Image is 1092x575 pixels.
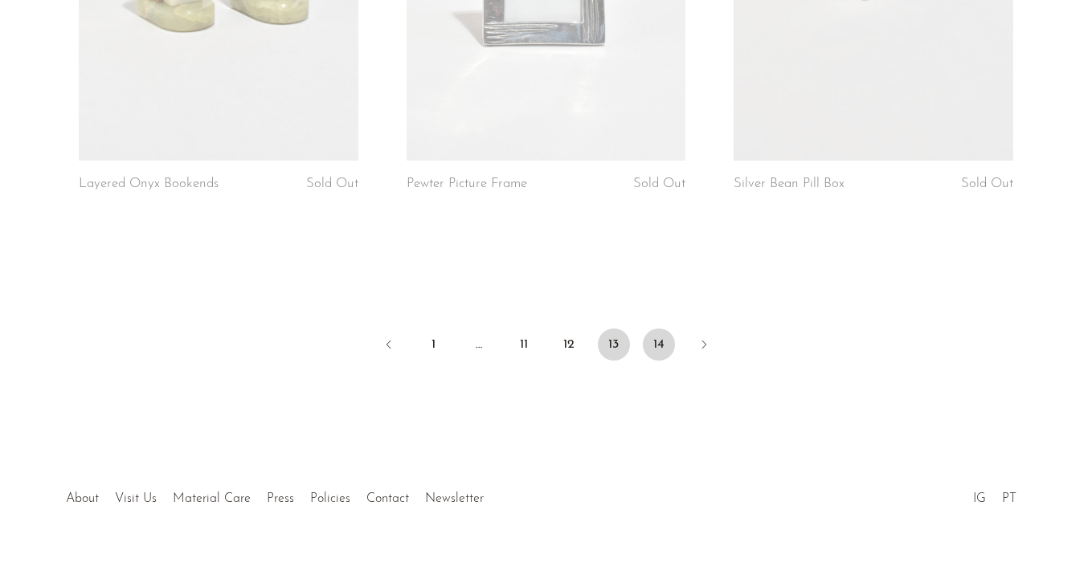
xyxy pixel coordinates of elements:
[973,492,986,505] a: IG
[58,479,492,510] ul: Quick links
[66,492,99,505] a: About
[508,328,540,361] a: 11
[173,492,251,505] a: Material Care
[115,492,157,505] a: Visit Us
[734,177,845,191] a: Silver Bean Pill Box
[267,492,294,505] a: Press
[633,177,685,190] span: Sold Out
[407,177,527,191] a: Pewter Picture Frame
[306,177,358,190] span: Sold Out
[553,328,585,361] a: 12
[418,328,450,361] a: 1
[643,328,675,361] a: 14
[79,177,219,191] a: Layered Onyx Bookends
[1002,492,1016,505] a: PT
[373,328,405,364] a: Previous
[961,177,1013,190] span: Sold Out
[463,328,495,361] span: …
[965,479,1025,510] ul: Social Medias
[366,492,409,505] a: Contact
[688,328,720,364] a: Next
[310,492,350,505] a: Policies
[598,328,630,361] span: 13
